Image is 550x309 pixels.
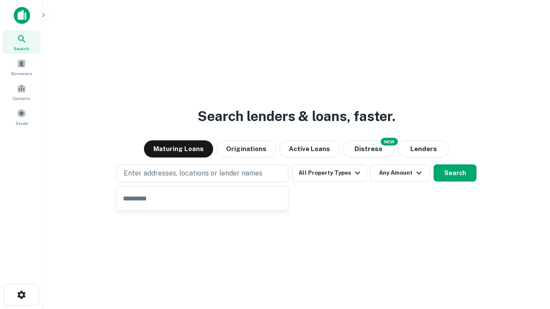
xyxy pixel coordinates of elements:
button: All Property Types [292,164,367,182]
button: Search distressed loans with lien and other non-mortgage details. [343,140,394,158]
span: Borrowers [11,70,32,77]
button: Lenders [398,140,449,158]
img: capitalize-icon.png [14,7,30,24]
p: Enter addresses, locations or lender names [124,168,263,179]
a: Borrowers [3,55,40,79]
button: Active Loans [279,140,339,158]
a: Saved [3,105,40,128]
button: Originations [217,140,276,158]
span: Saved [15,120,28,127]
span: Contacts [13,95,30,102]
a: Search [3,30,40,54]
button: Any Amount [370,164,430,182]
button: Search [434,164,477,182]
iframe: Chat Widget [507,240,550,282]
a: Contacts [3,80,40,103]
button: Maturing Loans [144,140,213,158]
div: NEW [381,138,398,145]
span: Search [14,45,29,52]
button: Enter addresses, locations or lender names [116,164,288,182]
h3: Search lenders & loans, faster. [198,106,395,127]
